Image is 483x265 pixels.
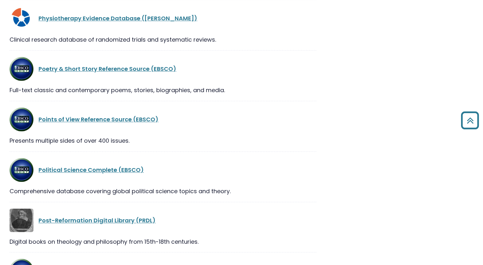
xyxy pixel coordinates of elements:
div: Presents multiple sides of over 400 issues. [10,136,316,145]
a: Points of View Reference Source (EBSCO) [38,115,158,123]
a: Back to Top [458,114,481,126]
div: Clinical research database of randomized trials and systematic reviews. [10,35,316,44]
div: Full-text classic and contemporary poems, stories, biographies, and media. [10,86,316,94]
div: Digital books on theology and philosophy from 15th-18th centuries. [10,237,316,246]
a: Post-Reformation Digital Library (PRDL) [38,216,156,224]
a: Physiotherapy Evidence Database ([PERSON_NAME]) [38,14,197,22]
a: Political Science Complete (EBSCO) [38,166,144,174]
div: Comprehensive database covering global political science topics and theory. [10,187,316,195]
a: Poetry & Short Story Reference Source (EBSCO) [38,65,176,73]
